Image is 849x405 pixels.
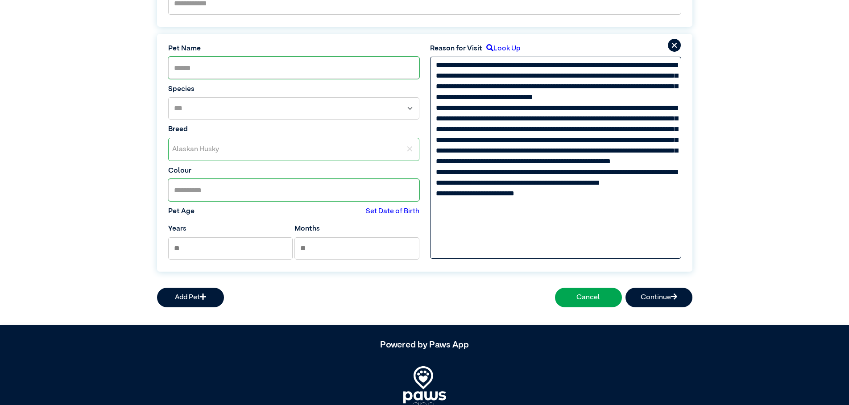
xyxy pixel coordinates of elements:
[555,288,622,307] button: Cancel
[482,43,520,54] label: Look Up
[625,288,692,307] button: Continue
[294,223,320,234] label: Months
[157,339,692,350] h5: Powered by Paws App
[430,43,482,54] label: Reason for Visit
[401,138,419,161] div: ✕
[168,84,419,95] label: Species
[168,223,186,234] label: Years
[168,165,419,176] label: Colour
[168,124,419,135] label: Breed
[168,43,419,54] label: Pet Name
[366,206,419,217] label: Set Date of Birth
[168,206,195,217] label: Pet Age
[169,138,401,161] div: Alaskan Husky
[157,288,224,307] button: Add Pet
